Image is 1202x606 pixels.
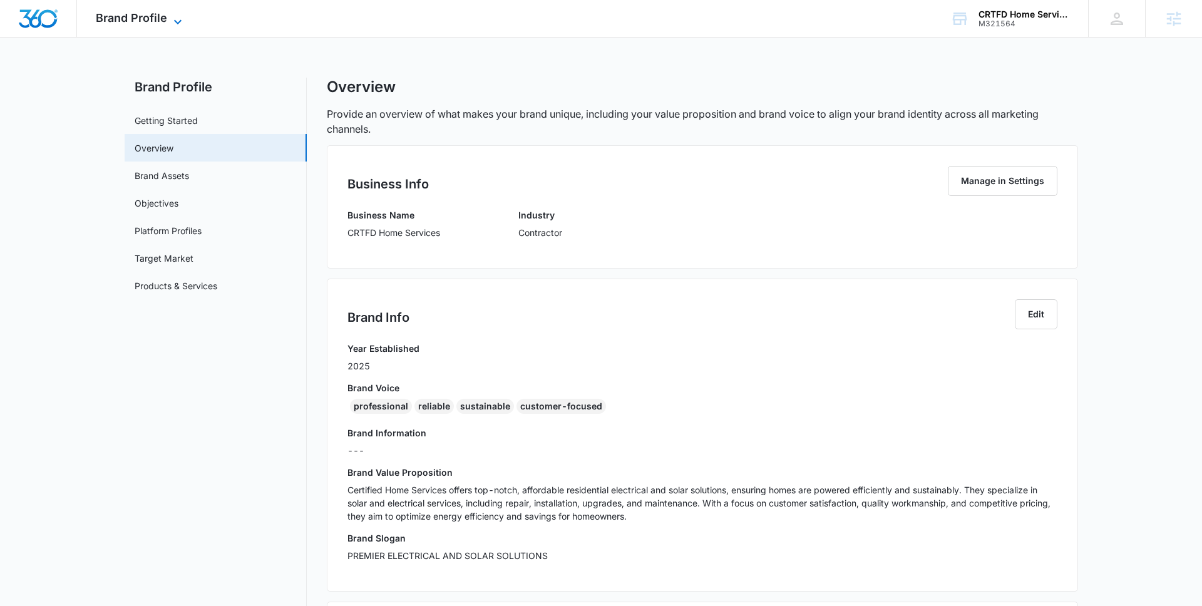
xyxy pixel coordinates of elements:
[1015,299,1057,329] button: Edit
[347,359,419,372] p: 2025
[456,399,514,414] div: sustainable
[948,166,1057,196] button: Manage in Settings
[518,226,562,239] p: Contractor
[347,175,429,193] h2: Business Info
[135,279,217,292] a: Products & Services
[979,9,1070,19] div: account name
[347,532,1057,545] h3: Brand Slogan
[347,342,419,355] h3: Year Established
[135,224,202,237] a: Platform Profiles
[135,169,189,182] a: Brand Assets
[347,466,1057,479] h3: Brand Value Proposition
[979,19,1070,28] div: account id
[347,426,1057,439] h3: Brand Information
[350,399,412,414] div: professional
[347,308,409,327] h2: Brand Info
[516,399,606,414] div: customer-focused
[327,106,1078,136] p: Provide an overview of what makes your brand unique, including your value proposition and brand v...
[135,252,193,265] a: Target Market
[347,226,440,239] p: CRTFD Home Services
[135,141,173,155] a: Overview
[518,208,562,222] h3: Industry
[414,399,454,414] div: reliable
[347,483,1057,523] p: Certified Home Services offers top-notch, affordable residential electrical and solar solutions, ...
[327,78,396,96] h1: Overview
[347,381,1057,394] h3: Brand Voice
[96,11,167,24] span: Brand Profile
[135,114,198,127] a: Getting Started
[347,208,440,222] h3: Business Name
[125,78,307,96] h2: Brand Profile
[347,444,1057,457] p: ---
[135,197,178,210] a: Objectives
[347,549,1057,562] p: PREMIER ELECTRICAL AND SOLAR SOLUTIONS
